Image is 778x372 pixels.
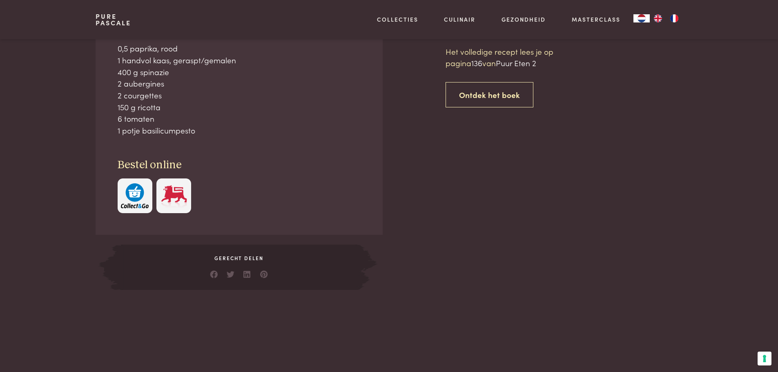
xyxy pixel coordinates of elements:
a: FR [666,14,682,22]
a: Collecties [377,15,418,24]
span: 136 [471,57,482,68]
a: PurePascale [96,13,131,26]
a: Masterclass [572,15,620,24]
div: 1 handvol kaas, geraspt/gemalen [118,54,361,66]
div: 400 g spinazie [118,66,361,78]
button: Uw voorkeuren voor toestemming voor trackingtechnologieën [758,352,771,365]
a: Ontdek het boek [446,82,533,108]
div: 6 tomaten [118,113,361,125]
div: 2 aubergines [118,78,361,89]
div: 1 potje basilicumpesto [118,125,361,136]
span: Puur Eten 2 [496,57,536,68]
div: 2 courgettes [118,89,361,101]
a: EN [650,14,666,22]
ul: Language list [650,14,682,22]
aside: Language selected: Nederlands [633,14,682,22]
div: Language [633,14,650,22]
p: Het volledige recept lees je op pagina van [446,46,584,69]
a: Gezondheid [502,15,546,24]
h3: Bestel online [118,158,361,172]
a: Culinair [444,15,475,24]
div: 150 g ricotta [118,101,361,113]
img: c308188babc36a3a401bcb5cb7e020f4d5ab42f7cacd8327e500463a43eeb86c.svg [121,183,149,208]
a: NL [633,14,650,22]
div: 0,5 paprika, rood [118,42,361,54]
span: Gerecht delen [121,254,357,262]
img: Delhaize [160,183,188,208]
